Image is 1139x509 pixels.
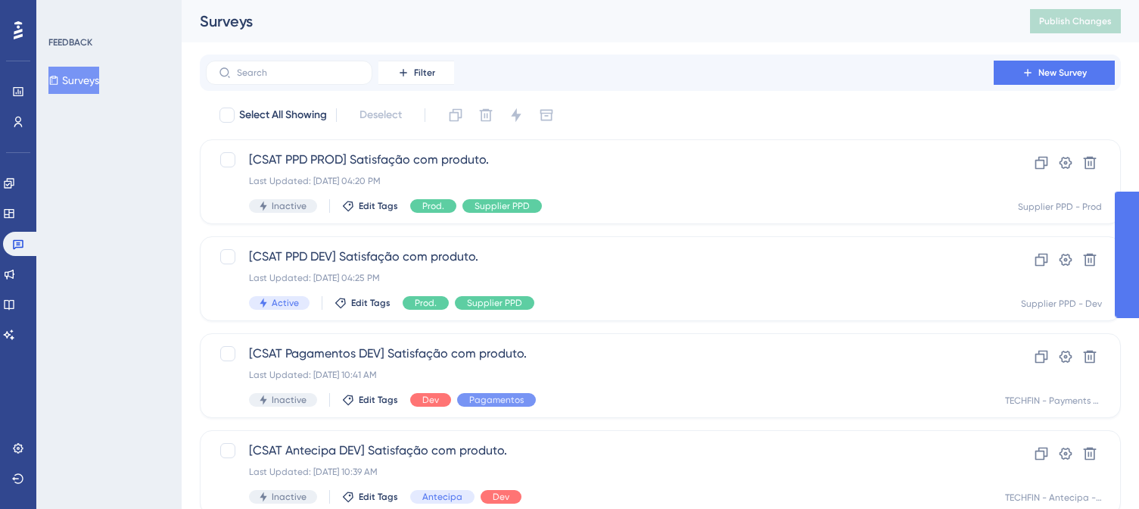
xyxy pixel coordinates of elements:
[1039,15,1112,27] span: Publish Changes
[249,442,951,460] span: [CSAT Antecipa DEV] Satisfação com produto.
[249,175,951,187] div: Last Updated: [DATE] 04:20 PM
[1030,9,1121,33] button: Publish Changes
[272,200,307,212] span: Inactive
[237,67,359,78] input: Search
[342,491,398,503] button: Edit Tags
[469,394,524,406] span: Pagamentos
[200,11,992,32] div: Surveys
[359,394,398,406] span: Edit Tags
[1005,395,1102,407] div: TECHFIN - Payments - Dev
[1075,449,1121,495] iframe: UserGuiding AI Assistant Launcher
[359,200,398,212] span: Edit Tags
[249,345,951,363] span: [CSAT Pagamentos DEV] Satisfação com produto.
[48,67,99,94] button: Surveys
[1018,201,1102,213] div: Supplier PPD - Prod
[249,369,951,381] div: Last Updated: [DATE] 10:41 AM
[342,200,398,212] button: Edit Tags
[335,297,391,309] button: Edit Tags
[1038,67,1087,79] span: New Survey
[467,297,522,309] span: Supplier PPD
[994,61,1115,85] button: New Survey
[239,106,327,124] span: Select All Showing
[342,394,398,406] button: Edit Tags
[1005,492,1102,504] div: TECHFIN - Antecipa - Dev
[1021,298,1102,310] div: Supplier PPD - Dev
[415,297,437,309] span: Prod.
[475,200,530,212] span: Supplier PPD
[249,151,951,169] span: [CSAT PPD PROD] Satisfação com produto.
[422,491,462,503] span: Antecipa
[493,491,509,503] span: Dev
[272,394,307,406] span: Inactive
[422,394,439,406] span: Dev
[272,297,299,309] span: Active
[272,491,307,503] span: Inactive
[346,101,415,129] button: Deselect
[414,67,435,79] span: Filter
[378,61,454,85] button: Filter
[249,248,951,266] span: [CSAT PPD DEV] Satisfação com produto.
[359,106,402,124] span: Deselect
[249,272,951,284] div: Last Updated: [DATE] 04:25 PM
[351,297,391,309] span: Edit Tags
[249,466,951,478] div: Last Updated: [DATE] 10:39 AM
[48,36,92,48] div: FEEDBACK
[359,491,398,503] span: Edit Tags
[422,200,444,212] span: Prod.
